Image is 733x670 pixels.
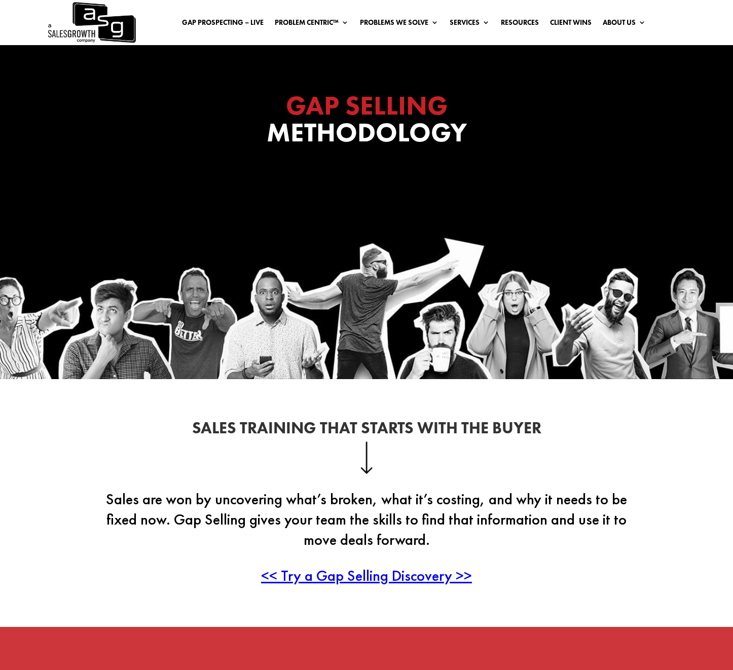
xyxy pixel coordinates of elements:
p: Sales are won by uncovering what’s broken, what it’s costing, and why it needs to be fixed now. G... [93,489,640,566]
a: << Try a Gap Selling Discovery >> [261,566,472,585]
h1: Methodology [164,92,569,151]
h2: Sales Training That Starts With the Buyer [93,420,640,441]
img: down-arrow [360,441,373,474]
span: GAP SELLING [286,88,448,123]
